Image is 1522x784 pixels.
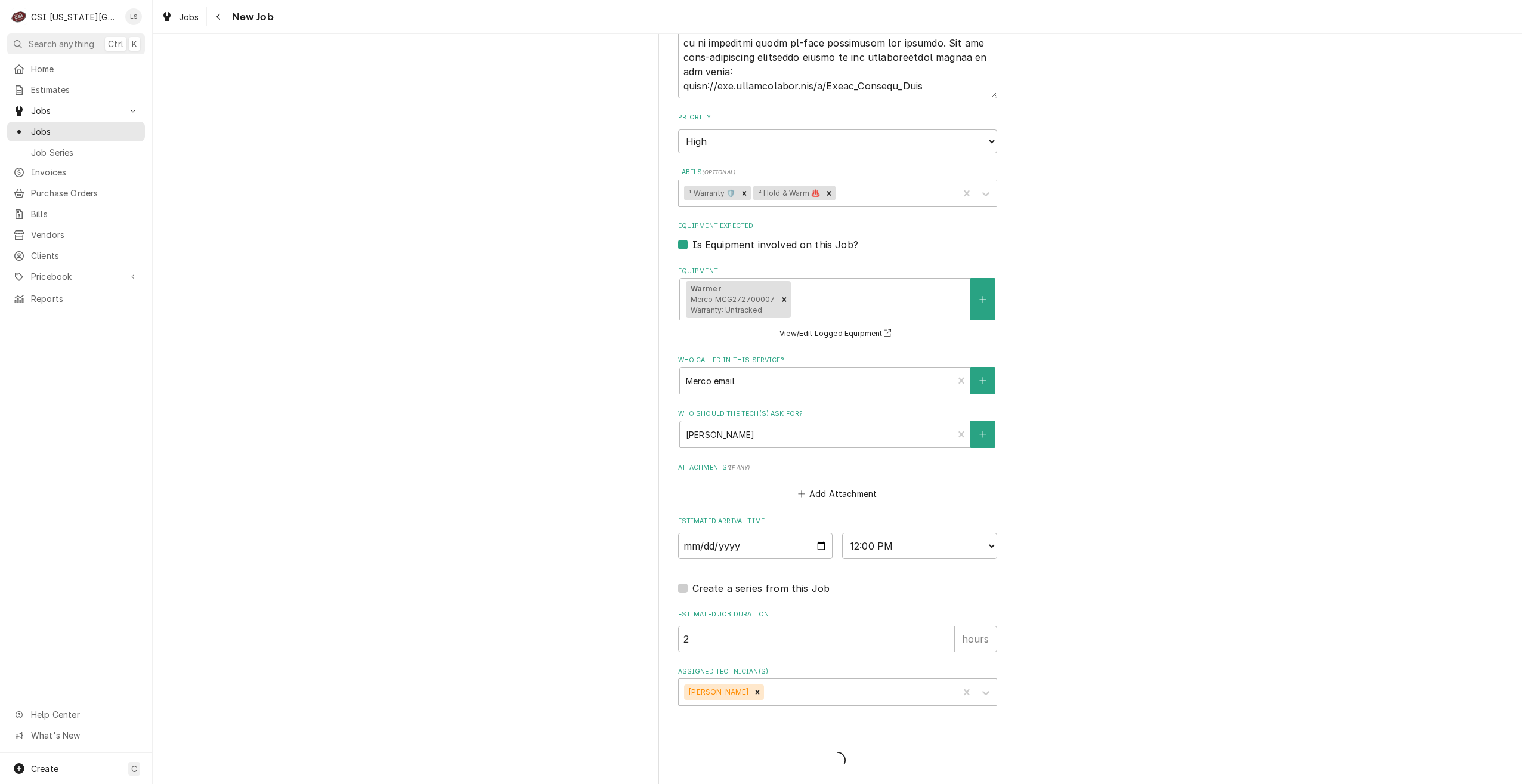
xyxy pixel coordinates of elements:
span: Jobs [31,125,139,138]
div: Priority [678,113,997,153]
span: Jobs [179,11,199,23]
span: Invoices [31,166,139,178]
div: Remove Brian Breazier [751,684,764,700]
label: Priority [678,113,997,122]
span: Reports [31,292,139,305]
a: Purchase Orders [7,183,145,203]
div: Who called in this service? [678,356,997,394]
button: Create New Equipment [970,278,995,320]
svg: Create New Contact [979,376,986,385]
span: Merco MCG272700007 Warranty: Untracked [691,295,775,314]
span: Help Center [31,708,138,721]
label: Is Equipment involved on this Job? [692,237,858,252]
div: Who should the tech(s) ask for? [678,409,997,448]
span: Create [31,764,58,774]
label: Who called in this service? [678,356,997,365]
button: Create New Contact [970,367,995,394]
button: Navigate back [209,7,228,26]
a: Jobs [7,122,145,141]
span: ( optional ) [702,169,735,175]
button: Search anythingCtrlK [7,33,145,54]
span: Vendors [31,229,139,241]
div: ¹ Warranty 🛡️ [684,186,738,201]
div: CSI [US_STATE][GEOGRAPHIC_DATA]. [31,11,119,23]
label: Create a series from this Job [692,581,830,595]
span: Clients [31,249,139,262]
div: hours [954,626,997,652]
span: ( if any ) [727,464,750,471]
label: Labels [678,168,997,177]
a: Estimates [7,80,145,100]
span: Search anything [29,38,94,50]
a: Job Series [7,143,145,162]
span: K [132,38,137,50]
div: Remove ¹ Warranty 🛡️ [738,186,751,201]
span: Pricebook [31,270,121,283]
span: Home [31,63,139,75]
div: Equipment Expected [678,221,997,252]
div: Remove [object Object] [778,281,791,318]
label: Assigned Technician(s) [678,667,997,677]
a: Go to Help Center [7,705,145,724]
span: Bills [31,208,139,220]
div: Estimated Arrival Time [678,517,997,559]
a: Vendors [7,225,145,245]
a: Invoices [7,162,145,182]
label: Equipment [678,267,997,276]
label: Estimated Job Duration [678,610,997,619]
div: ² Hold & Warm ♨️ [753,186,822,201]
a: Clients [7,246,145,266]
a: Go to Pricebook [7,267,145,286]
span: What's New [31,729,138,742]
input: Date [678,533,833,559]
div: Equipment [678,267,997,341]
span: Job Series [31,146,139,159]
div: CSI Kansas City.'s Avatar [11,8,27,25]
svg: Create New Equipment [979,295,986,304]
a: Reports [7,289,145,308]
div: C [11,8,27,25]
select: Time Select [842,533,997,559]
span: New Job [228,9,274,25]
a: Go to What's New [7,726,145,745]
a: Bills [7,204,145,224]
a: Go to Jobs [7,101,145,121]
a: Jobs [156,7,204,27]
a: Home [7,59,145,79]
div: LS [125,8,142,25]
label: Who should the tech(s) ask for? [678,409,997,419]
div: [PERSON_NAME] [684,684,751,700]
svg: Create New Contact [979,430,986,439]
div: Labels [678,168,997,206]
label: Equipment Expected [678,221,997,231]
button: View/Edit Logged Equipment [778,326,897,341]
span: C [131,763,137,775]
button: Add Attachment [796,485,879,502]
div: Attachments [678,463,997,502]
div: Assigned Technician(s) [678,667,997,706]
label: Attachments [678,463,997,473]
span: Estimates [31,84,139,96]
div: Estimated Job Duration [678,610,997,652]
label: Estimated Arrival Time [678,517,997,526]
span: Jobs [31,104,121,117]
div: Remove ² Hold & Warm ♨️ [822,186,836,201]
span: Loading... [678,748,997,773]
span: Purchase Orders [31,187,139,199]
button: Create New Contact [970,421,995,448]
div: Lindy Springer's Avatar [125,8,142,25]
strong: Warmer [691,284,722,293]
span: Ctrl [108,38,123,50]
